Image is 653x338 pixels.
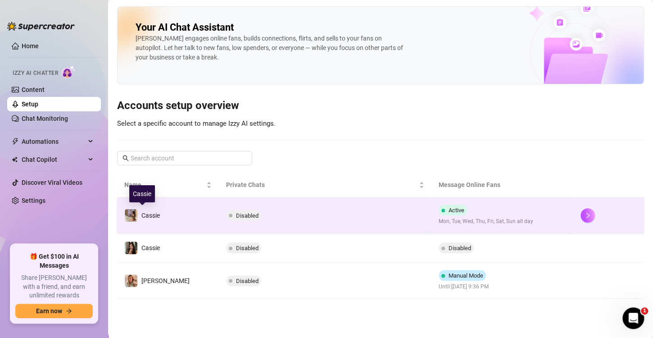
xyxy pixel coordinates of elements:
span: arrow-right [66,308,72,314]
span: Manual Mode [449,272,483,279]
button: right [580,208,595,223]
img: Cassie [125,242,137,254]
span: Chat Copilot [22,152,86,167]
span: Cassie [141,212,160,219]
span: Disabled [236,245,258,251]
button: Earn nowarrow-right [15,304,93,318]
img: logo-BBDzfeDw.svg [7,22,75,31]
h2: Your AI Chat Assistant [136,21,234,34]
a: Home [22,42,39,50]
span: 🎁 Get $100 in AI Messages [15,252,93,270]
span: [PERSON_NAME] [141,277,190,284]
span: Mon, Tue, Wed, Thu, Fri, Sat, Sun all day [439,217,533,226]
span: Izzy AI Chatter [13,69,58,78]
span: Active [449,207,464,214]
img: Cassie [125,209,137,222]
img: Chat Copilot [12,156,18,163]
th: Name [117,173,219,197]
div: [PERSON_NAME] engages online fans, builds connections, flirts, and sells to your fans on autopilo... [136,34,406,62]
span: search [122,155,129,161]
div: Cassie [129,185,155,202]
span: Disabled [236,212,258,219]
span: thunderbolt [12,138,19,145]
span: Private Chats [226,180,417,190]
img: Martina [125,274,137,287]
a: Settings [22,197,45,204]
iframe: Intercom live chat [622,307,644,329]
span: Disabled [449,245,471,251]
span: Name [124,180,204,190]
input: Search account [131,153,240,163]
img: AI Chatter [62,65,76,78]
a: Setup [22,100,38,108]
th: Message Online Fans [431,173,573,197]
a: Chat Monitoring [22,115,68,122]
span: Cassie [141,244,160,251]
span: right [585,212,591,219]
span: Automations [22,134,86,149]
span: Earn now [36,307,62,315]
a: Content [22,86,45,93]
span: 1 [641,307,648,315]
h3: Accounts setup overview [117,99,644,113]
span: Until: [DATE] 9:36 PM [439,283,490,291]
span: Share [PERSON_NAME] with a friend, and earn unlimited rewards [15,274,93,300]
th: Private Chats [219,173,431,197]
span: Disabled [236,278,258,284]
span: Select a specific account to manage Izzy AI settings. [117,119,276,128]
a: Discover Viral Videos [22,179,82,186]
